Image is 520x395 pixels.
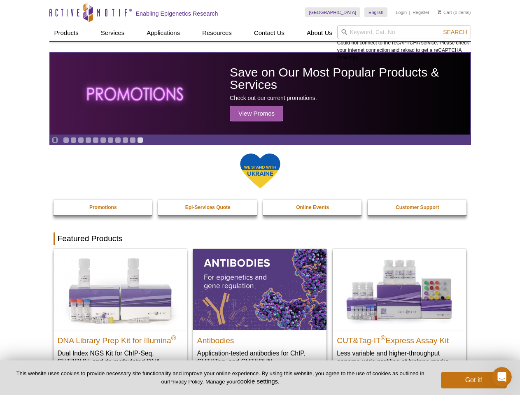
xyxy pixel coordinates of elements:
a: Go to slide 1 [63,137,69,143]
img: All Antibodies [193,249,326,330]
strong: Online Events [296,204,329,210]
img: The word promotions written in all caps with a glowing effect [82,73,190,115]
article: Save on Our Most Popular Products & Services [50,53,470,135]
p: Dual Index NGS Kit for ChIP-Seq, CUT&RUN, and ds methylated DNA assays. [58,349,183,374]
a: Products [49,25,84,41]
strong: Promotions [89,204,117,210]
h2: Enabling Epigenetics Research [136,10,218,17]
a: Go to slide 4 [85,137,91,143]
li: | [409,7,410,17]
a: Go to slide 9 [122,137,128,143]
a: Online Events [263,200,363,215]
a: Go to slide 3 [78,137,84,143]
span: Search [443,29,467,35]
button: cookie settings [237,378,278,385]
iframe: Intercom live chat [492,367,512,387]
img: Your Cart [438,10,441,14]
a: Services [96,25,130,41]
a: DNA Library Prep Kit for Illumina DNA Library Prep Kit for Illumina® Dual Index NGS Kit for ChIP-... [54,249,187,382]
li: (0 items) [438,7,471,17]
img: We Stand With Ukraine [240,153,281,189]
a: Go to slide 7 [107,137,114,143]
p: This website uses cookies to provide necessary site functionality and improve your online experie... [13,370,427,386]
sup: ® [171,334,176,341]
a: [GEOGRAPHIC_DATA] [305,7,361,17]
a: Toggle autoplay [52,137,58,143]
a: CUT&Tag-IT® Express Assay Kit CUT&Tag-IT®Express Assay Kit Less variable and higher-throughput ge... [333,249,466,374]
a: Promotions [54,200,153,215]
a: Applications [142,25,185,41]
a: Go to slide 5 [93,137,99,143]
h2: Save on Our Most Popular Products & Services [230,66,466,91]
a: The word promotions written in all caps with a glowing effect Save on Our Most Popular Products &... [50,53,470,135]
a: Go to slide 8 [115,137,121,143]
h2: CUT&Tag-IT Express Assay Kit [337,332,462,345]
span: View Promos [230,106,283,121]
button: Got it! [441,372,507,388]
input: Keyword, Cat. No. [337,25,471,39]
img: DNA Library Prep Kit for Illumina [54,249,187,330]
a: Contact Us [249,25,289,41]
strong: Epi-Services Quote [185,204,231,210]
p: Check out our current promotions. [230,94,466,102]
h2: DNA Library Prep Kit for Illumina [58,332,183,345]
p: Less variable and higher-throughput genome-wide profiling of histone marks​. [337,349,462,366]
a: Go to slide 2 [70,137,77,143]
a: All Antibodies Antibodies Application-tested antibodies for ChIP, CUT&Tag, and CUT&RUN. [193,249,326,374]
strong: Customer Support [396,204,439,210]
a: Customer Support [368,200,467,215]
a: Epi-Services Quote [158,200,258,215]
img: CUT&Tag-IT® Express Assay Kit [333,249,466,330]
a: Cart [438,9,452,15]
a: Go to slide 11 [137,137,143,143]
button: Search [441,28,469,36]
a: About Us [302,25,337,41]
a: Login [396,9,407,15]
a: Privacy Policy [169,379,202,385]
h2: Featured Products [54,232,467,245]
p: Application-tested antibodies for ChIP, CUT&Tag, and CUT&RUN. [197,349,322,366]
a: Resources [197,25,237,41]
a: English [364,7,387,17]
a: Go to slide 6 [100,137,106,143]
sup: ® [381,334,386,341]
h2: Antibodies [197,332,322,345]
a: Go to slide 10 [130,137,136,143]
div: Could not connect to the reCAPTCHA service. Please check your internet connection and reload to g... [337,25,471,61]
a: Register [413,9,429,15]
